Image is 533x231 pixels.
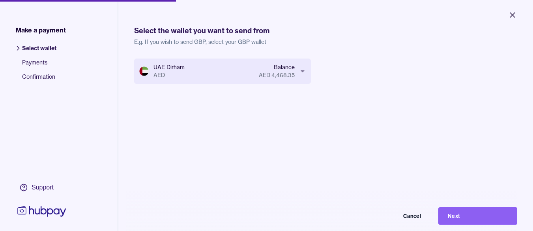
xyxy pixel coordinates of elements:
div: Support [32,183,54,192]
span: Select wallet [22,44,56,59]
p: E.g. If you wish to send GBP, select your GBP wallet [134,38,517,46]
a: Support [16,179,68,196]
button: Cancel [352,207,430,225]
button: Close [498,6,527,24]
button: Next [438,207,517,225]
span: Make a payment [16,25,66,35]
span: Confirmation [22,73,56,87]
h1: Select the wallet you want to send from [134,25,517,36]
span: Payments [22,59,56,73]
